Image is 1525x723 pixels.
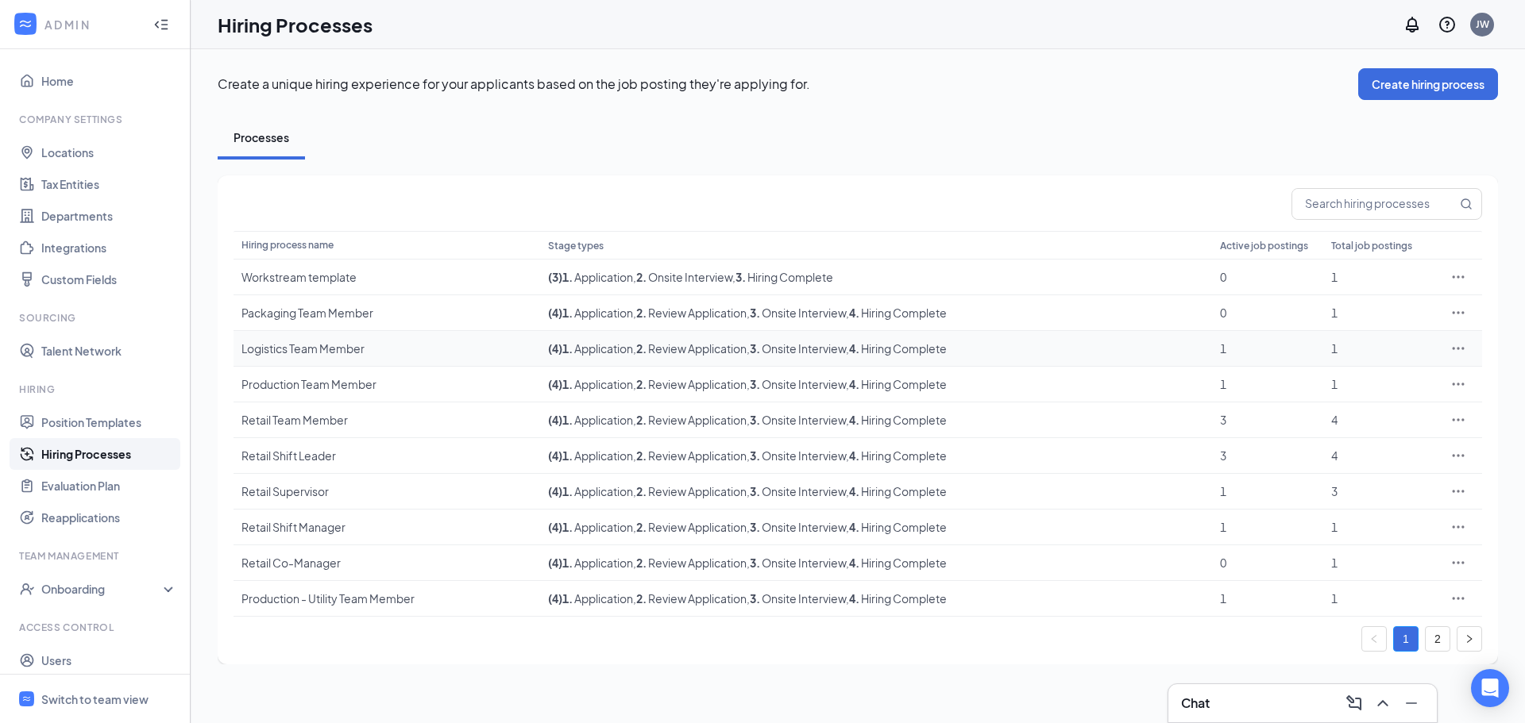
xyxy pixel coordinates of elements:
div: 1 [1331,555,1427,571]
span: ( 4 ) [548,306,562,320]
b: 3 . [735,270,746,284]
div: Switch to team view [41,691,149,707]
span: Application [562,591,633,606]
b: 1 . [562,556,573,570]
b: 4 . [849,484,859,498]
span: ( 4 ) [548,484,562,498]
b: 1 . [562,306,573,320]
b: 1 . [562,413,573,427]
span: ( 4 ) [548,413,562,427]
a: 2 [1426,627,1450,651]
input: Search hiring processes [1292,189,1457,219]
h1: Hiring Processes [218,11,373,38]
span: , Hiring Complete [846,591,947,606]
div: Open Intercom Messenger [1471,669,1509,707]
span: ( 4 ) [548,448,562,463]
span: , Onsite Interview [747,377,846,391]
b: 3 . [750,556,760,570]
svg: MagnifyingGlass [1460,198,1473,210]
svg: ChevronUp [1373,694,1392,713]
div: Processes [234,129,289,145]
span: , Hiring Complete [846,413,947,427]
svg: Minimize [1402,694,1421,713]
div: Access control [19,621,174,634]
b: 2 . [636,341,647,356]
span: 0 [1220,556,1226,570]
span: , Onsite Interview [747,341,846,356]
div: 1 [1331,590,1427,606]
div: 1 [1331,305,1427,321]
span: , Onsite Interview [633,270,732,284]
b: 1 . [562,591,573,606]
a: Tax Entities [41,168,177,200]
a: 1 [1394,627,1418,651]
b: 4 . [849,556,859,570]
div: 1 [1331,376,1427,392]
span: , Hiring Complete [732,270,833,284]
button: Minimize [1399,690,1424,716]
span: , Hiring Complete [846,484,947,498]
div: Workstream template [241,269,532,285]
span: 1 [1220,377,1226,391]
span: 3 [1220,413,1226,427]
svg: Ellipses [1450,483,1466,499]
button: ComposeMessage [1342,690,1367,716]
button: ChevronUp [1370,690,1396,716]
span: Application [562,413,633,427]
b: 2 . [636,306,647,320]
span: ( 4 ) [548,377,562,391]
div: Team Management [19,549,174,563]
span: , Review Application [633,484,747,498]
svg: Ellipses [1450,269,1466,285]
span: , Onsite Interview [747,591,846,606]
b: 2 . [636,484,647,498]
b: 4 . [849,448,859,463]
span: 1 [1220,484,1226,498]
svg: Ellipses [1450,305,1466,321]
a: Evaluation Plan [41,470,177,502]
span: Application [562,556,633,570]
b: 3 . [750,306,760,320]
div: 3 [1331,483,1427,499]
span: , Review Application [633,520,747,534]
span: Application [562,377,633,391]
span: , Onsite Interview [747,448,846,463]
span: Application [562,270,633,284]
div: Production - Utility Team Member [241,590,532,606]
span: , Review Application [633,413,747,427]
svg: Ellipses [1450,412,1466,428]
span: Application [562,484,633,498]
span: 0 [1220,270,1226,284]
b: 1 . [562,341,573,356]
a: Users [41,644,177,676]
span: , Review Application [633,377,747,391]
span: 1 [1220,341,1226,356]
span: , Hiring Complete [846,377,947,391]
div: Packaging Team Member [241,305,532,321]
div: 4 [1331,412,1427,428]
svg: WorkstreamLogo [17,16,33,32]
svg: Collapse [153,17,169,33]
b: 2 . [636,377,647,391]
span: , Review Application [633,591,747,606]
div: 4 [1331,448,1427,463]
b: 4 . [849,306,859,320]
span: right [1465,634,1474,644]
span: Application [562,448,633,463]
div: Retail Shift Leader [241,448,532,463]
h3: Chat [1181,694,1210,712]
span: left [1369,634,1379,644]
span: ( 4 ) [548,556,562,570]
span: ( 4 ) [548,520,562,534]
span: Hiring process name [241,239,334,251]
b: 3 . [750,377,760,391]
b: 2 . [636,448,647,463]
th: Stage types [540,231,1212,260]
svg: UserCheck [19,581,35,597]
span: , Hiring Complete [846,556,947,570]
a: Reapplications [41,502,177,533]
span: , Hiring Complete [846,341,947,356]
b: 2 . [636,520,647,534]
span: , Hiring Complete [846,520,947,534]
div: Company Settings [19,113,174,126]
